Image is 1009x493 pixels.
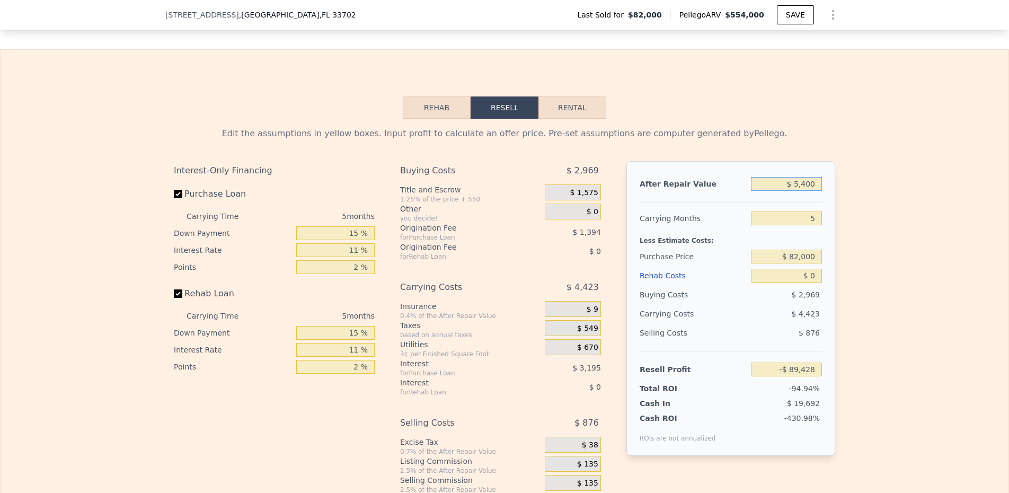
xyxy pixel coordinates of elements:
[174,341,292,358] div: Interest Rate
[400,466,541,475] div: 2.5% of the After Repair Value
[538,96,606,119] button: Rental
[260,307,375,324] div: 5 months
[792,290,820,299] span: $ 2,969
[400,278,518,297] div: Carrying Costs
[640,304,706,323] div: Carrying Costs
[640,383,706,394] div: Total ROI
[400,388,518,397] div: for Rehab Loan
[777,5,814,24] button: SAVE
[260,208,375,225] div: 5 months
[174,190,182,198] input: Purchase Loan
[174,127,835,140] div: Edit the assumptions in yellow boxes. Input profit to calculate an offer price. Pre-set assumptio...
[572,364,600,372] span: $ 3,195
[174,358,292,375] div: Points
[174,184,292,204] label: Purchase Loan
[400,358,518,369] div: Interest
[403,96,471,119] button: Rehab
[174,259,292,276] div: Points
[187,208,255,225] div: Carrying Time
[174,225,292,242] div: Down Payment
[174,242,292,259] div: Interest Rate
[640,413,716,424] div: Cash ROI
[239,10,356,20] span: , [GEOGRAPHIC_DATA]
[640,424,716,443] div: ROIs are not annualized
[400,204,541,214] div: Other
[577,324,598,333] span: $ 549
[572,228,600,236] span: $ 1,394
[587,207,598,217] span: $ 0
[640,323,747,342] div: Selling Costs
[784,414,820,422] span: -430.98%
[574,413,599,433] span: $ 876
[799,329,820,337] span: $ 876
[187,307,255,324] div: Carrying Time
[679,10,725,20] span: Pellego ARV
[640,285,747,304] div: Buying Costs
[789,384,820,393] span: -94.94%
[822,4,844,25] button: Show Options
[640,398,706,409] div: Cash In
[400,161,518,180] div: Buying Costs
[400,447,541,456] div: 0.7% of the After Repair Value
[577,343,598,353] span: $ 670
[567,161,599,180] span: $ 2,969
[400,377,518,388] div: Interest
[400,413,518,433] div: Selling Costs
[400,301,541,312] div: Insurance
[640,360,747,379] div: Resell Profit
[174,289,182,298] input: Rehab Loan
[640,266,747,285] div: Rehab Costs
[400,350,541,358] div: 3¢ per Finished Square Foot
[640,247,747,266] div: Purchase Price
[400,252,518,261] div: for Rehab Loan
[400,242,518,252] div: Origination Fee
[400,312,541,320] div: 0.4% of the After Repair Value
[725,11,764,19] span: $554,000
[400,214,541,223] div: you decide!
[589,247,601,256] span: $ 0
[400,456,541,466] div: Listing Commission
[400,320,541,331] div: Taxes
[400,339,541,350] div: Utilities
[400,233,518,242] div: for Purchase Loan
[577,479,598,488] span: $ 135
[628,10,662,20] span: $82,000
[471,96,538,119] button: Resell
[174,161,375,180] div: Interest-Only Financing
[577,460,598,469] span: $ 135
[792,310,820,318] span: $ 4,423
[165,10,239,20] span: [STREET_ADDRESS]
[640,209,747,228] div: Carrying Months
[589,383,601,391] span: $ 0
[319,11,356,19] span: , FL 33702
[787,399,820,408] span: $ 19,692
[400,331,541,339] div: based on annual taxes
[577,10,628,20] span: Last Sold for
[400,437,541,447] div: Excise Tax
[400,223,518,233] div: Origination Fee
[640,174,747,193] div: After Repair Value
[400,184,541,195] div: Title and Escrow
[570,188,598,198] span: $ 1,575
[174,284,292,303] label: Rehab Loan
[400,369,518,377] div: for Purchase Loan
[640,228,822,247] div: Less Estimate Costs:
[567,278,599,297] span: $ 4,423
[400,195,541,204] div: 1.25% of the price + 550
[587,305,598,314] span: $ 9
[174,324,292,341] div: Down Payment
[582,441,598,450] span: $ 38
[400,475,541,486] div: Selling Commission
